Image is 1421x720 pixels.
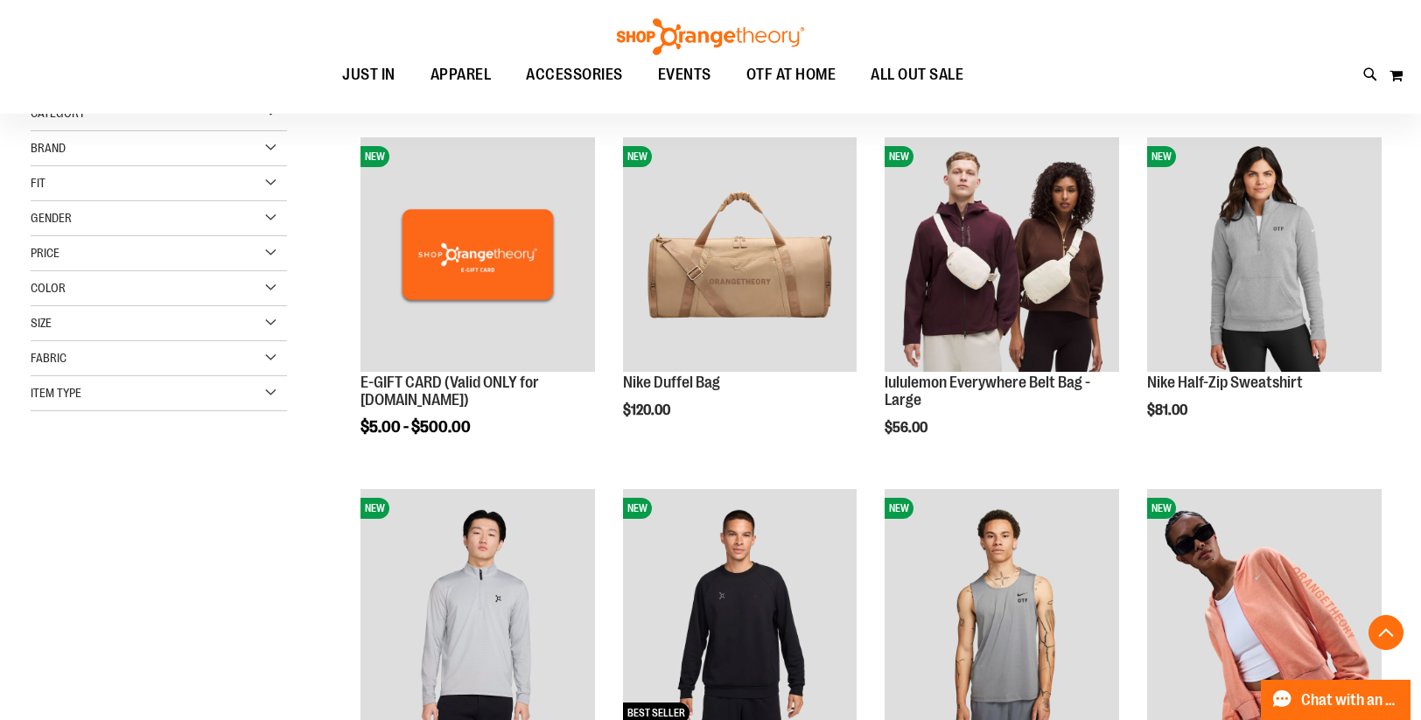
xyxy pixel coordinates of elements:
button: Chat with an Expert [1261,680,1411,720]
a: lululemon Everywhere Belt Bag - Large [885,374,1090,409]
span: NEW [885,146,913,167]
a: lululemon Everywhere Belt Bag - LargeNEW [885,137,1119,374]
img: Nike Duffel Bag [623,137,857,372]
span: APPAREL [430,55,492,94]
span: $5.00 - $500.00 [360,418,471,436]
span: NEW [623,498,652,519]
a: Nike Duffel Bag [623,374,720,391]
span: Fabric [31,351,66,365]
span: NEW [623,146,652,167]
a: Nike Half-Zip Sweatshirt [1147,374,1303,391]
img: E-GIFT CARD (Valid ONLY for ShopOrangetheory.com) [360,137,595,372]
span: NEW [885,498,913,519]
span: ACCESSORIES [526,55,623,94]
span: OTF AT HOME [746,55,836,94]
span: $56.00 [885,420,930,436]
a: E-GIFT CARD (Valid ONLY for [DOMAIN_NAME]) [360,374,539,409]
span: Gender [31,211,72,225]
span: NEW [360,498,389,519]
span: Fit [31,176,45,190]
span: NEW [1147,146,1176,167]
span: $120.00 [623,402,673,418]
span: NEW [360,146,389,167]
a: Nike Half-Zip SweatshirtNEW [1147,137,1382,374]
span: Item Type [31,386,81,400]
div: product [614,129,866,463]
span: EVENTS [658,55,711,94]
span: NEW [1147,498,1176,519]
div: product [1138,129,1390,463]
button: Back To Top [1368,615,1403,650]
span: ALL OUT SALE [871,55,963,94]
div: product [352,129,604,479]
img: Shop Orangetheory [614,18,807,55]
img: lululemon Everywhere Belt Bag - Large [885,137,1119,372]
span: Size [31,316,52,330]
span: Brand [31,141,66,155]
div: product [876,129,1128,479]
span: Chat with an Expert [1301,692,1400,709]
span: Color [31,281,66,295]
a: E-GIFT CARD (Valid ONLY for ShopOrangetheory.com)NEW [360,137,595,374]
a: Nike Duffel BagNEW [623,137,857,374]
span: Price [31,246,59,260]
span: JUST IN [342,55,395,94]
span: $81.00 [1147,402,1190,418]
img: Nike Half-Zip Sweatshirt [1147,137,1382,372]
